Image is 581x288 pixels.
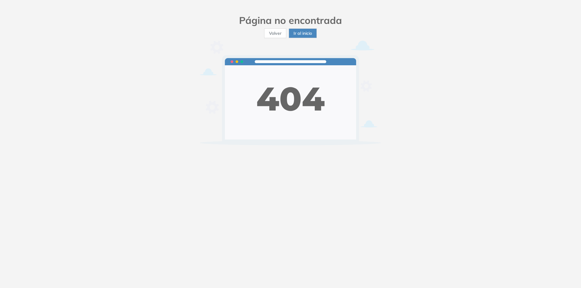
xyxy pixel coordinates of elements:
span: Ir al inicio [294,30,312,37]
img: error [200,40,381,145]
button: Volver [264,28,286,38]
h2: Página no encontrada [200,15,381,26]
span: Volver [269,30,281,37]
button: Ir al inicio [289,28,317,38]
